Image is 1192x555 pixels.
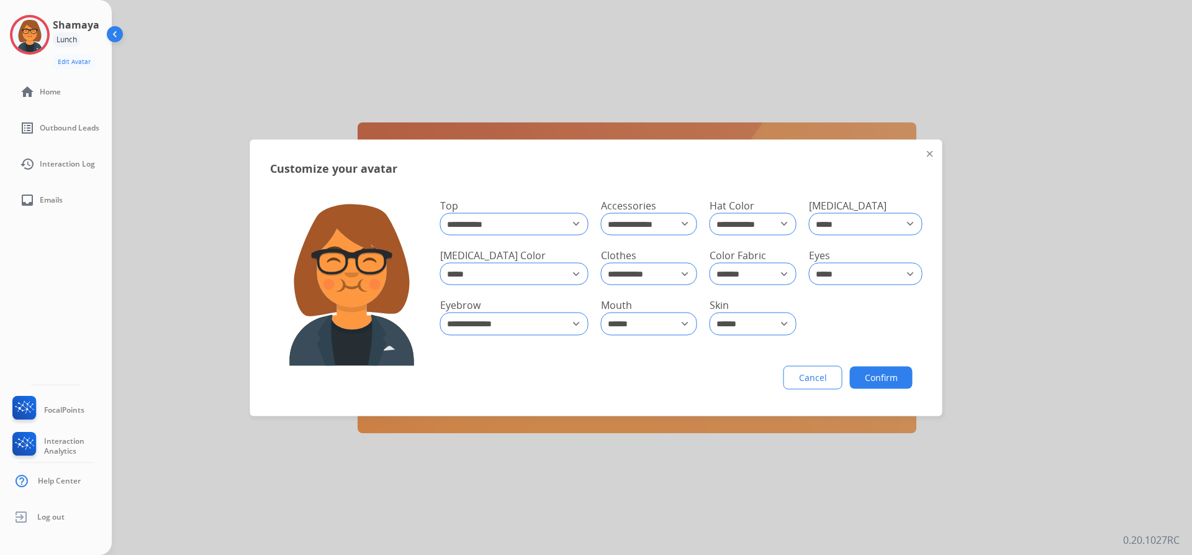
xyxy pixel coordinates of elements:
a: FocalPoints [10,396,84,424]
mat-icon: list_alt [20,121,35,135]
img: avatar [12,17,47,52]
span: Home [40,87,61,97]
span: Log out [37,512,65,522]
img: close-button [927,150,933,157]
div: Lunch [53,32,81,47]
span: Top [440,198,458,212]
span: Clothes [601,248,636,262]
span: Skin [710,298,729,312]
a: Interaction Analytics [10,432,112,461]
mat-icon: home [20,85,35,99]
span: [MEDICAL_DATA] Color [440,248,546,262]
span: Help Center [38,476,81,486]
mat-icon: inbox [20,193,35,208]
span: FocalPoints [44,405,84,415]
span: Outbound Leads [40,123,99,133]
span: Accessories [601,198,656,212]
span: Interaction Log [40,159,95,169]
button: Cancel [783,365,842,389]
mat-icon: history [20,157,35,172]
button: Edit Avatar [53,55,96,69]
span: Customize your avatar [270,159,397,177]
span: Mouth [601,298,632,312]
h3: Shamaya [53,17,99,32]
span: Emails [40,195,63,205]
p: 0.20.1027RC [1123,533,1180,548]
span: Eyes [809,248,830,262]
span: [MEDICAL_DATA] [809,198,887,212]
span: Color Fabric [710,248,766,262]
span: Eyebrow [440,298,481,312]
button: Confirm [850,366,913,388]
span: Hat Color [710,198,754,212]
span: Interaction Analytics [44,436,112,456]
